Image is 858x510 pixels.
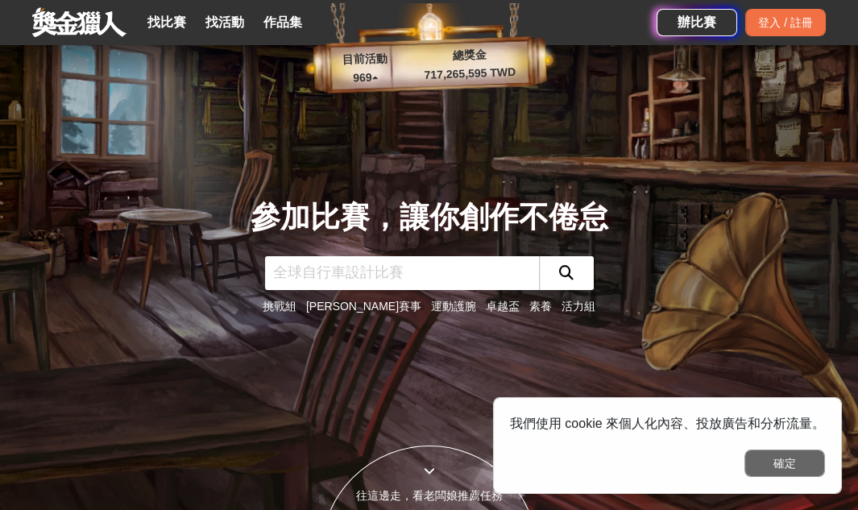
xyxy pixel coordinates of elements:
[397,63,543,85] p: 717,265,595 TWD
[251,195,608,240] div: 參加比賽，讓你創作不倦怠
[332,50,397,69] p: 目前活動
[562,300,595,313] a: 活力組
[199,11,251,34] a: 找活動
[510,417,825,430] span: 我們使用 cookie 來個人化內容、投放廣告和分析流量。
[657,9,737,36] a: 辦比賽
[529,300,552,313] a: 素養
[265,256,539,290] input: 全球自行車設計比賽
[396,44,542,66] p: 總獎金
[486,300,520,313] a: 卓越盃
[333,68,398,88] p: 969 ▴
[257,11,309,34] a: 作品集
[431,300,476,313] a: 運動護腕
[263,300,296,313] a: 挑戰組
[745,9,826,36] div: 登入 / 註冊
[141,11,193,34] a: 找比賽
[306,300,421,313] a: [PERSON_NAME]賽事
[744,450,825,477] button: 確定
[321,487,537,504] div: 往這邊走，看老闆娘推薦任務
